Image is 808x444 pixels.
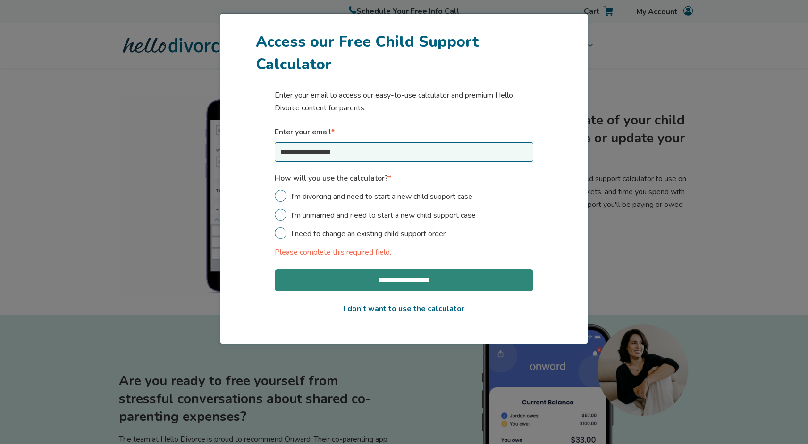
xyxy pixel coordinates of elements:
span: I need to change an existing child support order [291,229,446,239]
span: I'm unmarried and need to start a new child support case [291,210,476,220]
p: Enter your email to access our easy-to-use calculator and premium Hello Divorce content for parents. [275,89,533,115]
strong: How will you use the calculator? [275,173,388,183]
h1: Access our Free Child Support Calculator [256,31,552,76]
label: Please complete this required field. [275,246,533,259]
a: I don't want to use the calculator [344,304,464,314]
iframe: Chat Widget [761,399,808,444]
span: I'm divorcing and need to start a new child support case [291,191,472,202]
strong: Enter your email [275,127,331,137]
